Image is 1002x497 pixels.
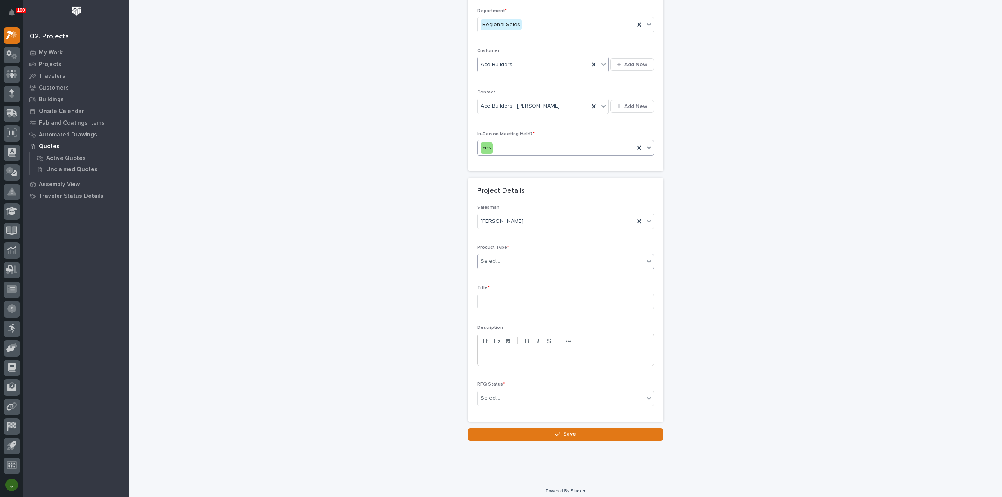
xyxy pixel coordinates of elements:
a: Fab and Coatings Items [23,117,129,129]
span: Add New [624,103,647,110]
span: In-Person Meeting Held? [477,132,535,136]
strong: ••• [566,338,571,344]
p: Automated Drawings [39,131,97,138]
span: Ace Builders - [PERSON_NAME] [481,102,560,110]
span: Salesman [477,205,499,210]
a: Customers [23,82,129,93]
button: users-avatar [4,477,20,493]
a: Onsite Calendar [23,105,129,117]
button: Notifications [4,5,20,21]
span: Ace Builders [481,61,512,69]
a: Assembly View [23,178,129,190]
p: Onsite Calendar [39,108,84,115]
span: Contact [477,90,495,95]
span: RFQ Status [477,382,505,387]
div: Regional Sales [481,19,522,31]
div: Select... [481,394,500,402]
a: Travelers [23,70,129,82]
p: Quotes [39,143,59,150]
p: Buildings [39,96,64,103]
a: Automated Drawings [23,129,129,140]
a: Projects [23,58,129,70]
h2: Project Details [477,187,525,196]
span: Department [477,9,507,13]
p: Travelers [39,73,65,80]
p: Active Quotes [46,155,86,162]
span: Product Type [477,245,509,250]
a: Traveler Status Details [23,190,129,202]
a: My Work [23,47,129,58]
span: Add New [624,61,647,68]
a: Quotes [23,140,129,152]
p: My Work [39,49,63,56]
span: Save [563,431,576,438]
a: Active Quotes [30,153,129,163]
a: Unclaimed Quotes [30,164,129,175]
p: Fab and Coatings Items [39,120,105,127]
div: 02. Projects [30,32,69,41]
span: Customer [477,48,499,53]
button: Add New [610,100,654,113]
button: Save [468,428,663,441]
div: Select... [481,257,500,266]
span: [PERSON_NAME] [481,217,523,226]
a: Powered By Stacker [546,488,585,493]
p: Projects [39,61,61,68]
button: ••• [563,336,574,346]
button: Add New [610,58,654,71]
a: Buildings [23,93,129,105]
p: Traveler Status Details [39,193,103,200]
p: 100 [17,7,25,13]
p: Assembly View [39,181,80,188]
span: Title [477,285,490,290]
div: Notifications100 [10,9,20,22]
p: Customers [39,84,69,92]
p: Unclaimed Quotes [46,166,97,173]
div: Yes [481,142,493,154]
img: Workspace Logo [69,4,84,18]
span: Description [477,325,503,330]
